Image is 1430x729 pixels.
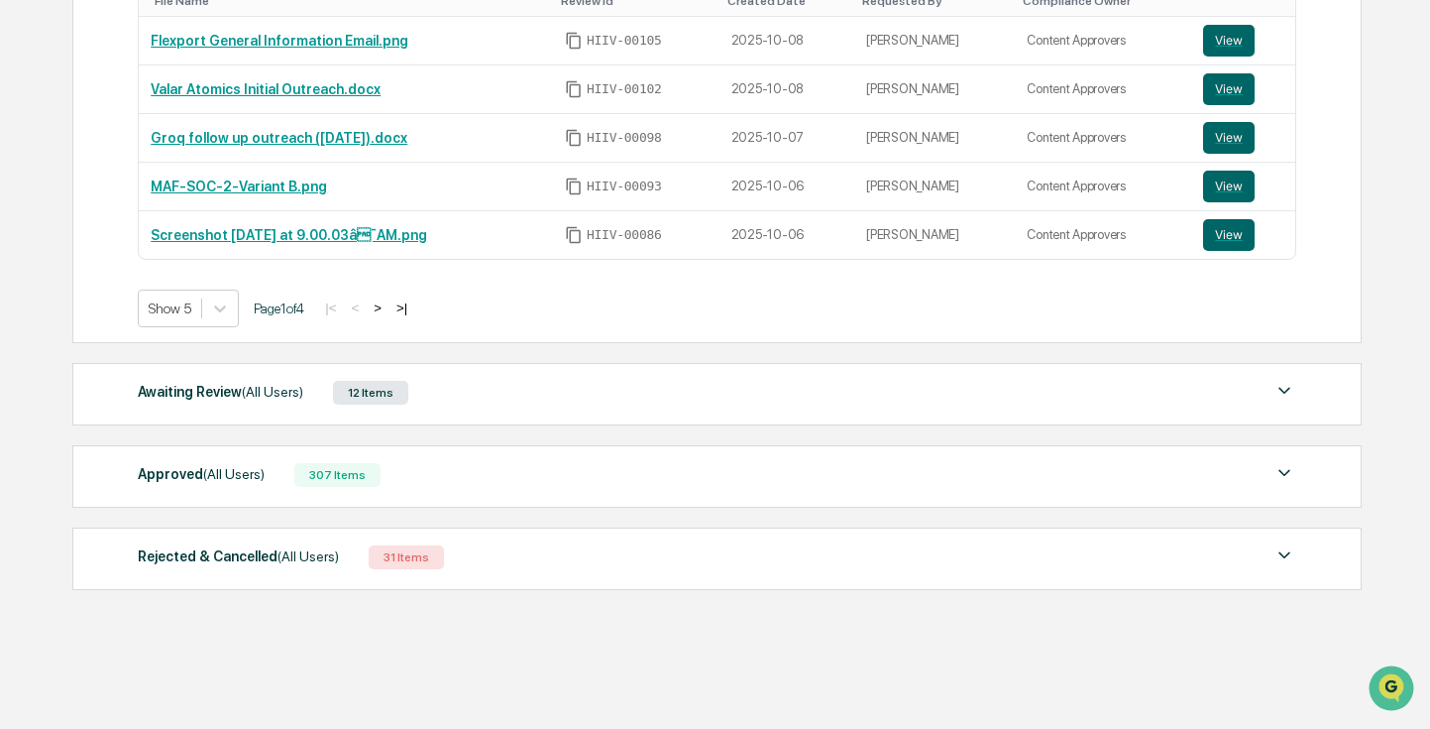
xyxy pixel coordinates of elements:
[1203,219,1283,251] a: View
[333,381,408,405] div: 12 Items
[20,252,36,268] div: 🖐️
[151,81,381,97] a: Valar Atomics Initial Outreach.docx
[1015,211,1191,259] td: Content Approvers
[1015,114,1191,163] td: Content Approvers
[337,158,361,182] button: Start new chat
[1203,122,1283,154] a: View
[1272,544,1296,567] img: caret
[854,211,1015,259] td: [PERSON_NAME]
[369,546,444,569] div: 31 Items
[136,242,254,278] a: 🗄️Attestations
[294,463,381,487] div: 307 Items
[319,300,342,316] button: |<
[144,252,160,268] div: 🗄️
[1203,73,1283,105] a: View
[1203,122,1255,154] button: View
[138,461,265,487] div: Approved
[719,114,854,163] td: 2025-10-07
[138,379,303,405] div: Awaiting Review
[1367,664,1420,717] iframe: Open customer support
[719,17,854,65] td: 2025-10-08
[1203,171,1283,202] a: View
[20,152,55,187] img: 1746055101610-c473b297-6a78-478c-a979-82029cc54cd1
[1015,65,1191,114] td: Content Approvers
[151,227,427,243] a: Screenshot [DATE] at 9.00.03â¯AM.png
[151,33,408,49] a: Flexport General Information Email.png
[1203,25,1283,57] a: View
[1203,73,1255,105] button: View
[151,179,327,194] a: MAF-SOC-2-Variant B.png
[587,227,662,243] span: HIIV-00086
[587,179,662,194] span: HIIV-00093
[587,33,662,49] span: HIIV-00105
[203,466,265,482] span: (All Users)
[1203,25,1255,57] button: View
[854,163,1015,211] td: [PERSON_NAME]
[587,130,662,146] span: HIIV-00098
[719,163,854,211] td: 2025-10-06
[854,17,1015,65] td: [PERSON_NAME]
[1203,171,1255,202] button: View
[277,548,339,564] span: (All Users)
[719,211,854,259] td: 2025-10-06
[565,178,583,195] span: Copy Id
[854,114,1015,163] td: [PERSON_NAME]
[565,129,583,147] span: Copy Id
[151,130,407,146] a: Groq follow up outreach ([DATE]).docx
[1272,461,1296,485] img: caret
[40,250,128,270] span: Preclearance
[254,301,304,316] span: Page 1 of 4
[12,242,136,278] a: 🖐️Preclearance
[1203,219,1255,251] button: View
[719,65,854,114] td: 2025-10-08
[1015,17,1191,65] td: Content Approvers
[854,65,1015,114] td: [PERSON_NAME]
[140,335,240,351] a: Powered byPylon
[242,384,303,400] span: (All Users)
[1015,163,1191,211] td: Content Approvers
[40,288,125,307] span: Data Lookup
[197,336,240,351] span: Pylon
[67,172,251,187] div: We're available if you need us!
[565,80,583,98] span: Copy Id
[20,42,361,73] p: How can we help?
[67,152,325,172] div: Start new chat
[138,544,339,569] div: Rejected & Cancelled
[20,290,36,305] div: 🔎
[12,280,133,315] a: 🔎Data Lookup
[368,300,387,316] button: >
[164,250,246,270] span: Attestations
[345,300,365,316] button: <
[390,300,413,316] button: >|
[565,32,583,50] span: Copy Id
[565,226,583,244] span: Copy Id
[587,81,662,97] span: HIIV-00102
[1272,379,1296,403] img: caret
